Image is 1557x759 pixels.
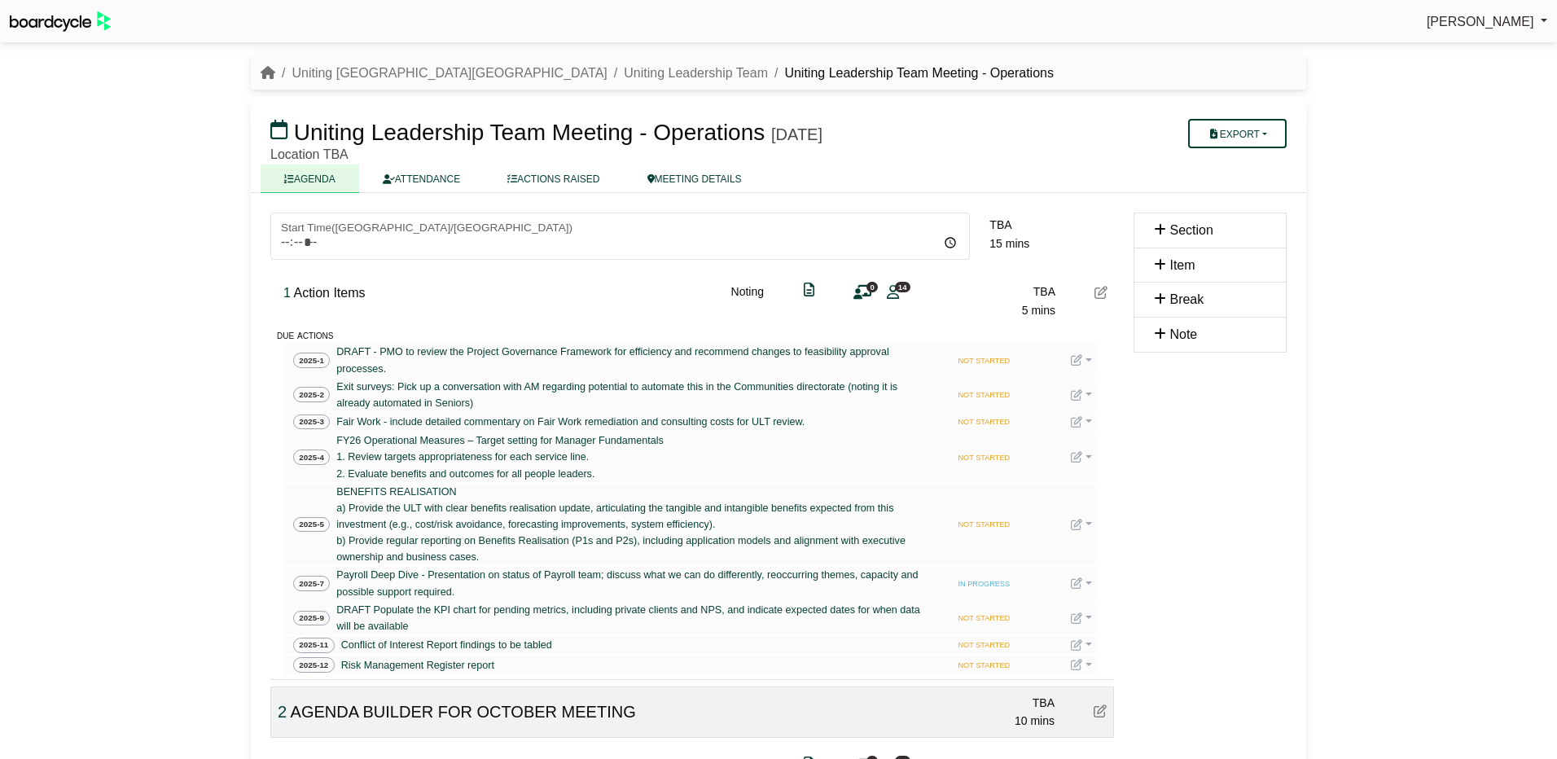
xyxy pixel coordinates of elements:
a: Exit surveys: Pick up a conversation with AM regarding potential to automate this in the Communit... [333,379,934,411]
a: BENEFITS REALISATION a) Provide the ULT with clear benefits realisation update, articulating the ... [333,484,934,566]
span: NOT STARTED [953,389,1015,402]
button: Export [1188,119,1287,148]
div: due actions [277,326,1114,344]
span: 2025-12 [293,657,335,673]
a: [PERSON_NAME] [1427,11,1547,33]
a: ATTENDANCE [359,165,484,193]
div: Noting [731,283,764,319]
span: NOT STARTED [953,660,1015,673]
a: DRAFT - PMO to review the Project Governance Framework for efficiency and recommend changes to fe... [333,344,934,376]
a: Conflict of Interest Report findings to be tabled [338,637,555,653]
span: NOT STARTED [953,639,1015,652]
span: 2025-2 [293,387,330,402]
a: MEETING DETAILS [624,165,765,193]
a: Risk Management Register report [338,657,498,673]
div: TBA [941,283,1055,301]
span: Section [1169,223,1213,237]
a: ACTIONS RAISED [484,165,623,193]
span: 5 mins [1022,304,1055,317]
span: Click to fine tune number [283,286,291,300]
span: 10 mins [1015,714,1055,727]
span: 2025-9 [293,611,330,626]
span: 2025-3 [293,415,330,430]
span: 2025-4 [293,450,330,465]
span: 2025-11 [293,638,335,653]
a: Uniting [GEOGRAPHIC_DATA][GEOGRAPHIC_DATA] [292,66,607,80]
nav: breadcrumb [261,63,1054,84]
span: NOT STARTED [953,612,1015,625]
span: NOT STARTED [953,452,1015,465]
span: AGENDA BUILDER FOR OCTOBER MEETING [291,703,636,721]
a: FY26 Operational Measures – Target setting for Manager Fundamentals 1. Review targets appropriate... [333,432,667,481]
span: IN PROGRESS [953,578,1015,591]
a: Fair Work - include detailed commentary on Fair Work remediation and consulting costs for ULT rev... [333,414,808,430]
div: TBA [989,216,1114,234]
a: DRAFT Populate the KPI chart for pending metrics, including private clients and NPS, and indicate... [333,602,934,634]
span: NOT STARTED [953,416,1015,429]
div: TBA [941,694,1055,712]
span: Uniting Leadership Team Meeting - Operations [294,120,765,145]
a: AGENDA [261,165,359,193]
span: Break [1169,292,1204,306]
span: 2025-1 [293,353,330,368]
span: Click to fine tune number [278,703,287,721]
div: [DATE] [771,125,822,144]
span: 14 [895,282,910,292]
span: 2025-5 [293,517,330,533]
li: Uniting Leadership Team Meeting - Operations [768,63,1054,84]
a: Uniting Leadership Team [624,66,768,80]
img: BoardcycleBlackGreen-aaafeed430059cb809a45853b8cf6d952af9d84e6e89e1f1685b34bfd5cb7d64.svg [10,11,111,32]
span: 0 [866,282,878,292]
span: 2025-7 [293,576,330,591]
a: Payroll Deep Dive - Presentation on status of Payroll team; discuss what we can do differently, r... [333,567,934,599]
span: Item [1169,258,1195,272]
span: [PERSON_NAME] [1427,15,1534,29]
span: Location TBA [270,147,349,161]
span: NOT STARTED [953,519,1015,532]
span: NOT STARTED [953,355,1015,368]
span: Action Items [293,286,365,300]
span: Note [1169,327,1197,341]
span: 15 mins [989,237,1029,250]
